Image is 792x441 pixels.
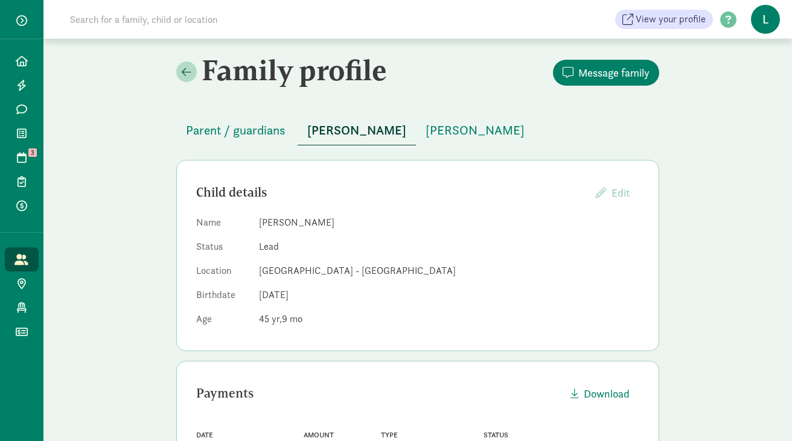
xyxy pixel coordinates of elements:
span: Parent / guardians [186,121,286,140]
a: Parent / guardians [176,124,295,138]
span: Message family [578,65,650,81]
dt: Name [196,215,249,235]
span: Amount [304,431,334,439]
a: [PERSON_NAME] [298,124,416,138]
span: Type [381,431,398,439]
div: Child details [196,183,586,202]
button: Edit [586,180,639,206]
button: Message family [553,60,659,86]
a: [PERSON_NAME] [416,124,534,138]
span: Status [484,431,508,439]
dt: Location [196,264,249,283]
input: Search for a family, child or location [63,7,401,31]
span: [PERSON_NAME] [307,121,406,140]
span: L [751,5,780,34]
span: View your profile [636,12,706,27]
button: Download [561,381,639,407]
span: [DATE] [259,288,289,301]
button: [PERSON_NAME] [298,116,416,145]
button: Parent / guardians [176,116,295,145]
dt: Age [196,312,249,331]
div: Payments [196,384,561,403]
span: 3 [28,148,37,157]
span: 9 [282,313,302,325]
dd: [GEOGRAPHIC_DATA] - [GEOGRAPHIC_DATA] [259,264,639,278]
iframe: Chat Widget [732,383,792,441]
span: Date [196,431,213,439]
span: 45 [259,313,282,325]
dt: Birthdate [196,288,249,307]
span: [PERSON_NAME] [426,121,525,140]
button: [PERSON_NAME] [416,116,534,145]
span: Edit [612,186,630,200]
a: View your profile [615,10,713,29]
h2: Family profile [176,53,415,87]
span: Download [584,385,630,402]
a: 3 [5,145,39,170]
dt: Status [196,240,249,259]
dd: Lead [259,240,639,254]
dd: [PERSON_NAME] [259,215,639,230]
